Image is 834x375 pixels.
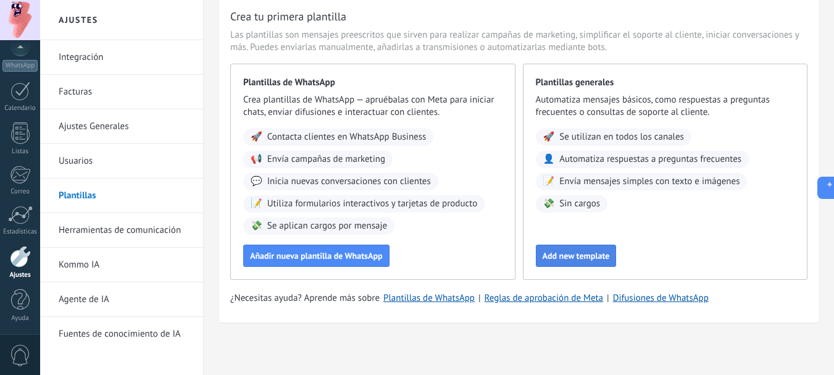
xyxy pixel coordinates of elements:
a: Usuarios [59,144,191,179]
div: Ajustes [2,271,38,279]
div: Ayuda [2,314,38,322]
a: Integración [59,40,191,75]
li: Fuentes de conocimiento de IA [40,317,203,351]
span: Plantillas generales [536,77,795,89]
a: Facturas [59,75,191,109]
div: | | [230,292,807,305]
a: Plantillas [59,179,191,213]
span: Las plantillas son mensajes preescritos que sirven para realizar campañas de marketing, simplific... [230,29,807,54]
span: Plantillas de WhatsApp [243,77,502,89]
li: Facturas [40,75,203,109]
span: Envía mensajes simples con texto e imágenes [559,175,740,188]
span: 📢 [251,153,262,166]
span: 🚀 [543,131,555,143]
a: Agente de IA [59,282,191,317]
span: Automatiza mensajes básicos, como respuestas a preguntas frecuentes o consultas de soporte al cli... [536,94,795,119]
span: Crea plantillas de WhatsApp — apruébalas con Meta para iniciar chats, enviar difusiones e interac... [243,94,502,119]
li: Kommo IA [40,248,203,282]
span: Sin cargos [559,198,600,210]
span: Envía campañas de marketing [267,153,385,166]
a: Fuentes de conocimiento de IA [59,317,191,352]
span: Add new template [543,251,610,260]
div: Correo [2,188,38,196]
span: 📝 [251,198,262,210]
a: Herramientas de comunicación [59,213,191,248]
li: Usuarios [40,144,203,179]
a: Difusiones de WhatsApp [613,292,709,304]
li: Ajustes Generales [40,109,203,144]
button: Añadir nueva plantilla de WhatsApp [243,245,390,267]
div: Estadísticas [2,228,38,236]
span: Se aplican cargos por mensaje [267,220,387,232]
li: Herramientas de comunicación [40,213,203,248]
span: 💸 [251,220,262,232]
li: Integración [40,40,203,75]
li: Agente de IA [40,282,203,317]
li: Plantillas [40,179,203,213]
span: Automatiza respuestas a preguntas frecuentes [559,153,741,166]
span: ¿Necesitas ayuda? Aprende más sobre [230,292,380,305]
a: Plantillas de WhatsApp [383,292,475,304]
span: Se utilizan en todos los canales [559,131,684,143]
span: Añadir nueva plantilla de WhatsApp [250,251,383,260]
button: Add new template [536,245,617,267]
span: 💬 [251,175,262,188]
a: Reglas de aprobación de Meta [485,292,604,304]
div: Listas [2,148,38,156]
span: 🚀 [251,131,262,143]
span: Contacta clientes en WhatsApp Business [267,131,427,143]
a: Ajustes Generales [59,109,191,144]
span: 👤 [543,153,555,166]
h3: Crea tu primera plantilla [230,9,346,24]
a: Kommo IA [59,248,191,282]
span: Utiliza formularios interactivos y tarjetas de producto [267,198,478,210]
span: 💸 [543,198,555,210]
span: 📝 [543,175,555,188]
div: WhatsApp [2,60,38,72]
span: Inicia nuevas conversaciones con clientes [267,175,431,188]
div: Calendario [2,104,38,112]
